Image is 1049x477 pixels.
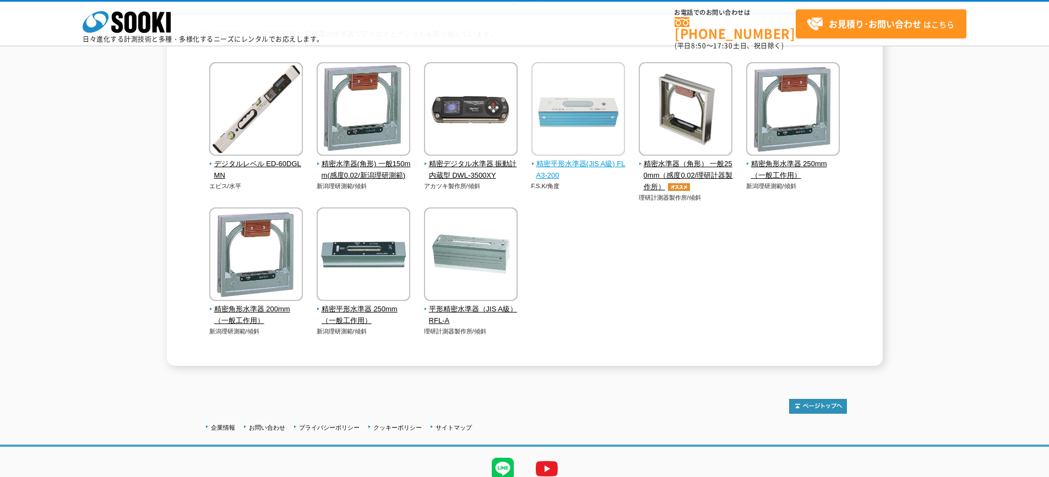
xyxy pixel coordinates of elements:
p: 新潟理研測範/傾斜 [317,327,411,336]
span: デジタルレベル ED-60DGLMN [209,158,303,182]
a: 精密水準器（角形） 一般250mm（感度0.02/理研計器製作所）オススメ [639,148,733,193]
span: 8:50 [691,41,706,51]
a: 平形精密水準器（JIS A級） RFL-A [424,293,518,326]
a: サイトマップ [436,424,472,431]
img: デジタルレベル ED-60DGLMN [209,62,303,158]
a: 精密角形水準器 250mm（一般工作用） [746,148,840,181]
a: 精密デジタル水準器 振動計内蔵型 DWL-3500XY [424,148,518,181]
a: 精密平形水準器(JIS A級) FLA3-200 [531,148,626,181]
img: 平形精密水準器（JIS A級） RFL-A [424,207,518,304]
p: F.S.K/角度 [531,182,626,191]
p: エビス/水平 [209,182,303,191]
p: 新潟理研測範/傾斜 [746,182,840,191]
p: 理研計測器製作所/傾斜 [639,193,733,202]
span: 精密平形水準器(JIS A級) FLA3-200 [531,158,626,182]
img: 精密デジタル水準器 振動計内蔵型 DWL-3500XY [424,62,518,158]
img: 精密水準器(角形) 一般150mm(感度0.02/新潟理研測範) [317,62,410,158]
a: 精密角形水準器 200mm（一般工作用） [209,293,303,326]
a: お問い合わせ [249,424,285,431]
p: アカツキ製作所/傾斜 [424,182,518,191]
strong: お見積り･お問い合わせ [829,17,921,30]
span: 精密水準器（角形） 一般250mm（感度0.02/理研計器製作所） [639,158,733,193]
span: (平日 ～ 土日、祝日除く) [675,41,784,51]
img: 精密平形水準器(JIS A級) FLA3-200 [531,62,625,158]
a: [PHONE_NUMBER] [675,17,796,40]
span: はこちら [807,16,954,32]
img: 精密平形水準器 250mm（一般工作用） [317,207,410,304]
a: お見積り･お問い合わせはこちら [796,9,966,39]
p: 理研計測器製作所/傾斜 [424,327,518,336]
img: 精密角形水準器 200mm（一般工作用） [209,207,303,304]
a: 精密水準器(角形) 一般150mm(感度0.02/新潟理研測範) [317,148,411,181]
span: お電話でのお問い合わせは [675,9,796,16]
img: 精密角形水準器 250mm（一般工作用） [746,62,840,158]
span: 精密角形水準器 250mm（一般工作用） [746,158,840,182]
span: 精密角形水準器 200mm（一般工作用） [209,304,303,327]
span: 精密平形水準器 250mm（一般工作用） [317,304,411,327]
a: クッキーポリシー [373,424,422,431]
span: 平形精密水準器（JIS A級） RFL-A [424,304,518,327]
p: 日々進化する計測技術と多種・多様化するニーズにレンタルでお応えします。 [83,36,324,42]
span: 精密水準器(角形) 一般150mm(感度0.02/新潟理研測範) [317,158,411,182]
span: 精密デジタル水準器 振動計内蔵型 DWL-3500XY [424,158,518,182]
p: 新潟理研測範/傾斜 [209,327,303,336]
p: 新潟理研測範/傾斜 [317,182,411,191]
img: 精密水準器（角形） 一般250mm（感度0.02/理研計器製作所） [639,62,732,158]
a: 精密平形水準器 250mm（一般工作用） [317,293,411,326]
a: プライバシーポリシー [299,424,360,431]
img: オススメ [665,183,693,191]
span: 17:30 [713,41,733,51]
img: トップページへ [789,399,847,414]
a: 企業情報 [211,424,235,431]
a: デジタルレベル ED-60DGLMN [209,148,303,181]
